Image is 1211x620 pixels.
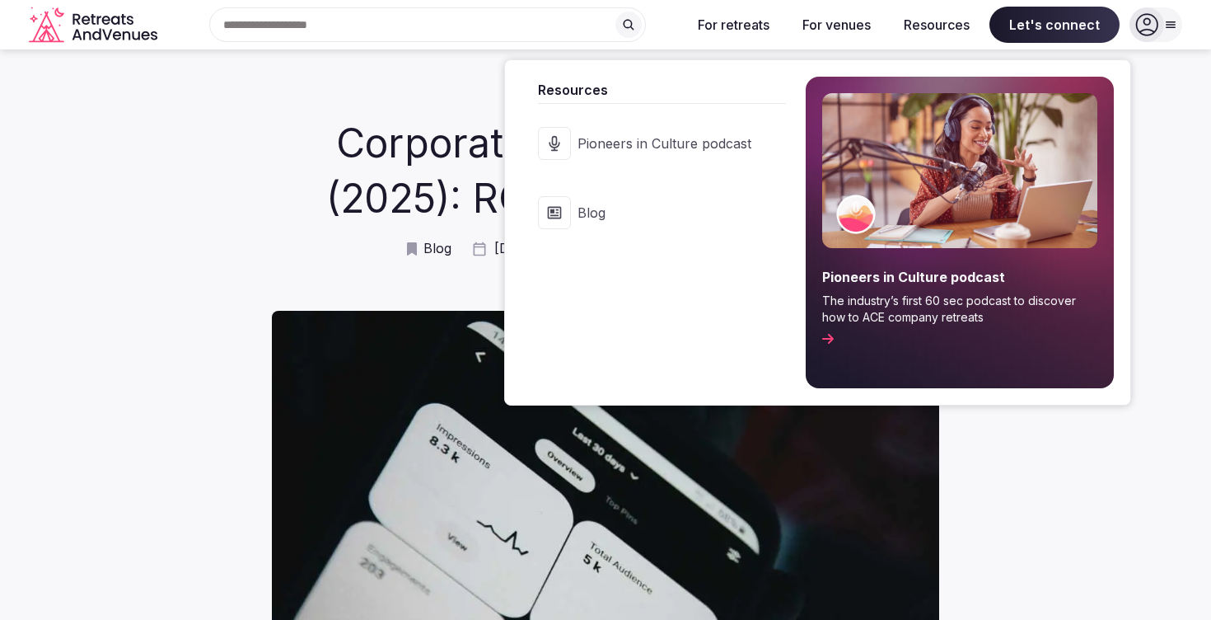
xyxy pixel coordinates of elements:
span: The industry’s first 60 sec podcast to discover how to ACE company retreats [822,293,1097,325]
span: Blog [423,239,451,257]
button: For retreats [685,7,783,43]
span: Pioneers in Culture podcast [577,134,751,153]
a: Blog [521,180,786,246]
a: Visit the homepage [29,7,161,44]
span: Pioneers in Culture podcast [822,268,1097,286]
a: Pioneers in Culture podcast [521,110,786,176]
button: For venues [789,7,884,43]
span: Let's connect [989,7,1120,43]
svg: Retreats and Venues company logo [29,7,161,44]
span: Blog [577,204,751,222]
img: Resources [822,93,1097,248]
button: Resources [891,7,983,43]
h1: Corporate Retreats Statistics (2025): ROI, Trends + Insights [314,115,897,226]
span: Resources [538,80,786,100]
a: Pioneers in Culture podcastThe industry’s first 60 sec podcast to discover how to ACE company ret... [806,77,1114,388]
a: Blog [407,239,451,257]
